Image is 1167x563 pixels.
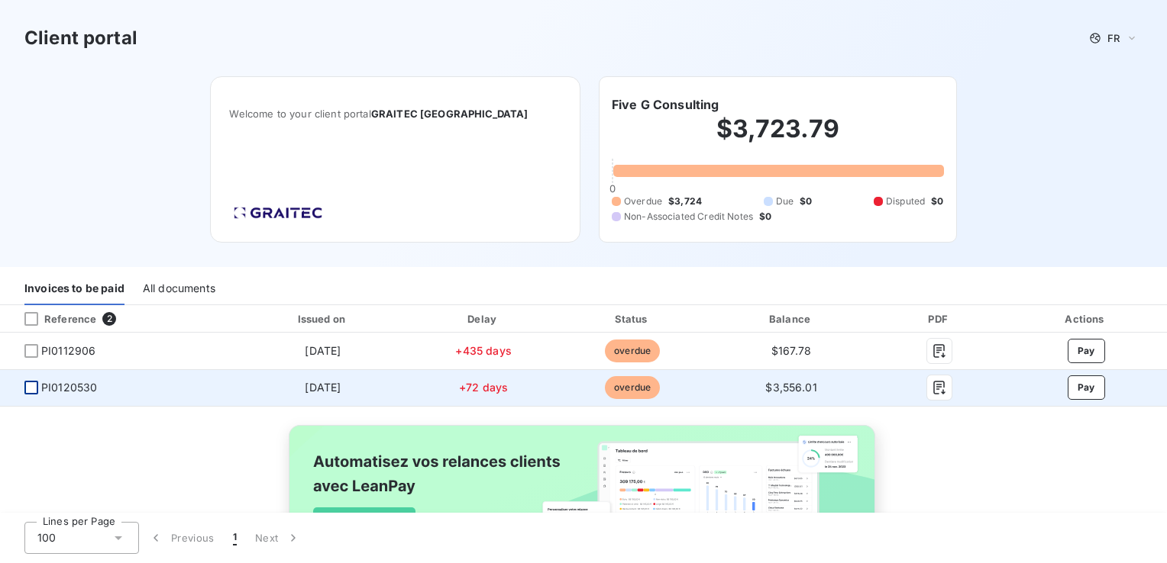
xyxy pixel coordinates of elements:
span: Due [776,195,794,208]
div: All documents [143,273,215,305]
button: Pay [1068,375,1105,400]
h6: Five G Consulting [612,95,719,114]
div: Issued on [238,311,408,327]
button: Next [246,522,310,554]
span: overdue [605,376,660,399]
span: 1 [233,530,237,545]
span: $0 [931,195,943,208]
span: overdue [605,339,660,362]
span: $3,724 [668,195,702,208]
div: Actions [1008,311,1164,327]
span: [DATE] [305,381,341,394]
span: $0 [759,210,771,224]
button: Pay [1068,339,1105,363]
div: Reference [12,312,96,326]
span: +72 days [459,381,508,394]
h2: $3,723.79 [612,114,944,159]
span: $0 [800,195,812,208]
span: +435 days [455,344,511,357]
span: $167.78 [771,344,811,357]
h3: Client portal [24,24,137,52]
div: Delay [414,311,554,327]
img: Company logo [229,202,327,224]
span: PI0120530 [41,380,97,395]
span: 0 [609,182,616,195]
span: GRAITEC [GEOGRAPHIC_DATA] [371,108,529,120]
div: Balance [712,311,871,327]
span: FR [1107,32,1120,44]
span: [DATE] [305,344,341,357]
span: Overdue [624,195,662,208]
span: PI0112906 [41,343,95,359]
span: Welcome to your client portal [229,108,561,120]
div: PDF [877,311,1002,327]
span: $3,556.01 [765,381,816,394]
span: 100 [37,530,56,545]
span: Disputed [886,195,925,208]
span: 2 [102,312,116,326]
div: Invoices to be paid [24,273,124,305]
div: Status [560,311,706,327]
span: Non-Associated Credit Notes [624,210,753,224]
button: Previous [139,522,224,554]
button: 1 [224,522,246,554]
